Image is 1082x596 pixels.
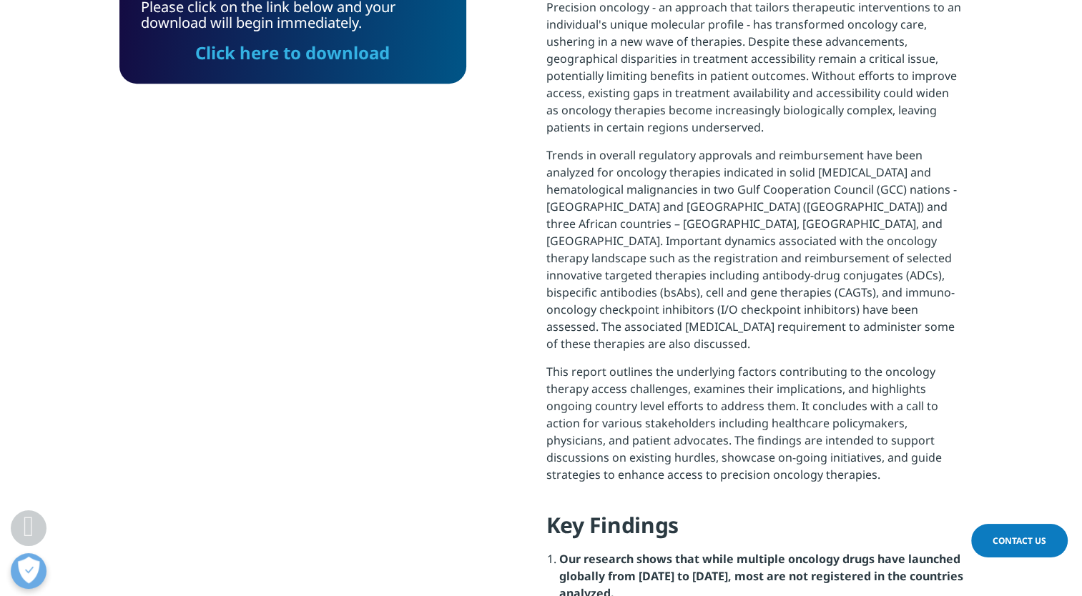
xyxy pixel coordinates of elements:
button: Open Preferences [11,553,46,589]
p: This report outlines the underlying factors contributing to the oncology therapy access challenge... [546,363,963,494]
p: Trends in overall regulatory approvals and reimbursement have been analyzed for oncology therapie... [546,146,963,363]
a: Click here to download [195,41,390,64]
a: Contact Us [971,524,1068,557]
span: Contact Us [993,535,1046,547]
h4: Key Findings [546,511,963,550]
